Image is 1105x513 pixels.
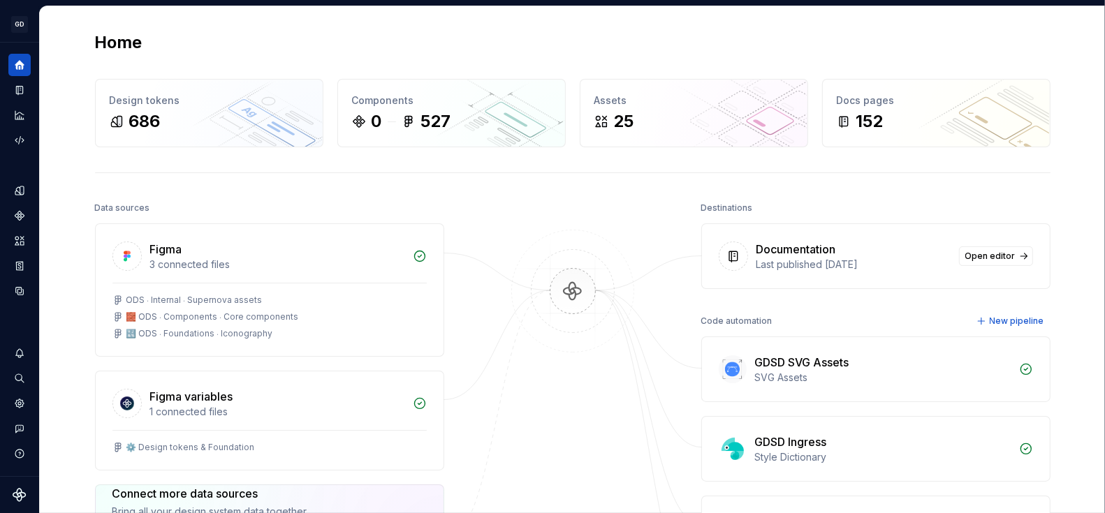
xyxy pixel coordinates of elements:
button: Contact support [8,417,31,440]
a: Figma variables1 connected files⚙️ Design tokens & Foundation [95,371,444,470]
a: Figma3 connected filesODS ⸱ Internal ⸱ Supernova assets🧱 ODS ⸱ Components ⸱ Core components🔣 ODS ... [95,223,444,357]
a: Docs pages152 [822,79,1051,147]
div: Documentation [756,241,836,258]
button: Search ⌘K [8,367,31,389]
a: Documentation [8,79,31,101]
div: 3 connected files [150,258,404,272]
div: 1 connected files [150,405,404,419]
div: Style Dictionary [755,450,1011,464]
div: Assets [594,94,793,107]
div: Components [352,94,551,107]
div: ODS ⸱ Internal ⸱ Supernova assets [126,295,263,306]
div: SVG Assets [755,371,1011,385]
div: 0 [372,110,382,133]
div: Design tokens [110,94,309,107]
div: GDSD Ingress [755,433,827,450]
h2: Home [95,31,142,54]
div: Docs pages [837,94,1036,107]
div: GD [11,16,28,33]
div: Destinations [701,198,753,218]
div: GDSD SVG Assets [755,354,849,371]
a: Storybook stories [8,255,31,277]
div: Figma variables [150,388,233,405]
svg: Supernova Logo [13,488,27,502]
div: Last published [DATE] [756,258,951,272]
button: GD [3,9,36,39]
a: Design tokens686 [95,79,323,147]
div: Data sources [95,198,150,218]
button: New pipeline [972,311,1051,331]
div: Connect more data sources [112,485,309,502]
div: 152 [856,110,884,133]
div: 🔣 ODS ⸱ Foundations ⸱ Iconography [126,328,273,339]
a: Home [8,54,31,76]
button: Notifications [8,342,31,364]
div: 686 [129,110,161,133]
a: Open editor [959,246,1033,266]
div: 25 [614,110,634,133]
a: Code automation [8,129,31,151]
div: Figma [150,241,182,258]
a: Data sources [8,280,31,302]
a: Analytics [8,104,31,126]
div: 527 [421,110,451,133]
a: Assets [8,230,31,252]
a: Assets25 [580,79,808,147]
a: Settings [8,392,31,415]
span: Open editor [965,251,1016,262]
a: Components0527 [337,79,566,147]
a: Design tokens [8,179,31,202]
a: Components [8,205,31,227]
div: ⚙️ Design tokens & Foundation [126,442,255,453]
div: Code automation [701,311,773,331]
span: New pipeline [990,315,1044,327]
div: 🧱 ODS ⸱ Components ⸱ Core components [126,311,299,322]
